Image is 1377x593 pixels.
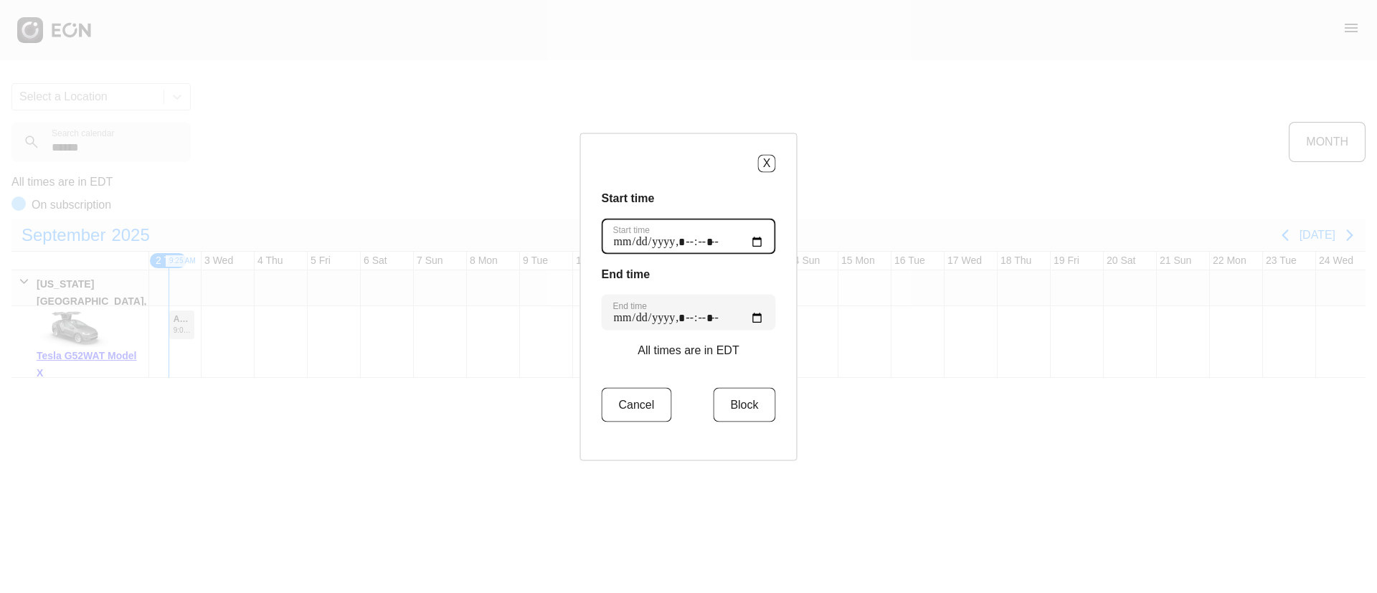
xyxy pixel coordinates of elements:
button: X [758,154,776,172]
p: All times are in EDT [638,341,739,359]
button: Cancel [602,387,672,422]
label: Start time [613,224,650,235]
button: Block [713,387,775,422]
h3: Start time [602,189,776,207]
label: End time [613,300,647,311]
h3: End time [602,265,776,283]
